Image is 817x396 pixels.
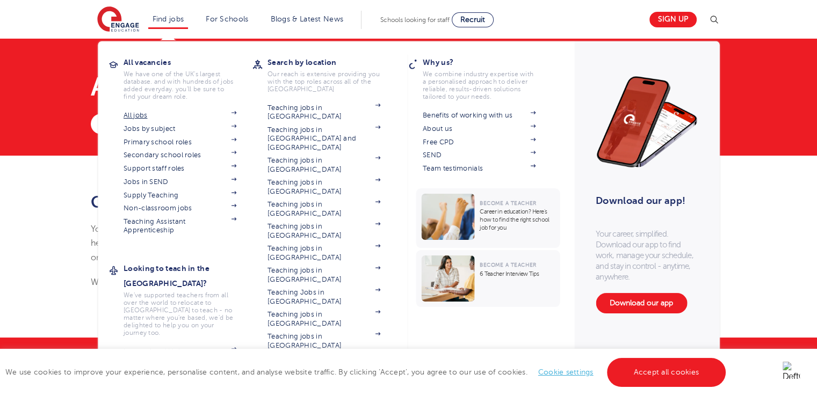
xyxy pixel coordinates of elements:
h2: Great news! [91,193,509,211]
a: Download our app [596,293,687,313]
a: Team testimonials [423,164,536,173]
a: Search by locationOur reach is extensive providing you with the top roles across all of the [GEOG... [267,55,396,93]
a: Find jobs [153,15,184,23]
p: Career in education? Here’s how to find the right school job for you [480,208,554,232]
p: We combine industry expertise with a personalised approach to deliver reliable, results-driven so... [423,70,536,100]
a: Jobs in SEND [124,178,236,186]
h1: Application Confirmation [91,74,726,100]
h3: Search by location [267,55,396,70]
a: International Hub [124,347,236,356]
p: Your application has been submitted and our team will get right to work matching you to this role... [91,222,509,265]
span: Recruit [460,16,485,24]
a: Free CPD [423,138,536,146]
a: Teaching Assistant Apprenticeship [124,217,236,235]
a: Why us?We combine industry expertise with a personalised approach to deliver reliable, results-dr... [423,55,552,100]
a: Benefits of working with us [423,111,536,120]
a: Teaching jobs in [GEOGRAPHIC_DATA] [267,266,380,284]
a: Primary school roles [124,138,236,146]
span: We use cookies to improve your experience, personalise content, and analyse website traffic. By c... [5,368,728,376]
a: Non-classroom jobs [124,204,236,212]
a: Support staff roles [124,164,236,173]
a: Supply Teaching [124,191,236,200]
a: Sign up [649,12,697,27]
a: Secondary school roles [124,151,236,159]
a: Teaching jobs in [GEOGRAPHIC_DATA] [267,310,380,328]
a: Teaching jobs in [GEOGRAPHIC_DATA] [267,104,380,121]
a: Teaching jobs in [GEOGRAPHIC_DATA] [267,156,380,174]
a: Teaching Jobs in [GEOGRAPHIC_DATA] [267,288,380,306]
a: Become a Teacher6 Teacher Interview Tips [416,250,562,307]
a: Teaching jobs in [GEOGRAPHIC_DATA] [267,332,380,350]
h3: Looking to teach in the [GEOGRAPHIC_DATA]? [124,261,252,291]
a: Become a TeacherCareer in education? Here’s how to find the right school job for you [416,188,562,248]
a: SEND [423,151,536,159]
a: Blogs & Latest News [271,15,344,23]
p: Your career, simplified. Download our app to find work, manage your schedule, and stay in control... [596,229,698,282]
a: All vacanciesWe have one of the UK's largest database. and with hundreds of jobs added everyday. ... [124,55,252,100]
p: We look forward to working with you! [91,275,509,289]
p: 6 Teacher Interview Tips [480,270,554,278]
a: Looking to teach in the [GEOGRAPHIC_DATA]?We've supported teachers from all over the world to rel... [124,261,252,336]
a: Teaching jobs in [GEOGRAPHIC_DATA] [267,200,380,218]
a: Teaching jobs in [GEOGRAPHIC_DATA] [267,244,380,262]
h3: All vacancies [124,55,252,70]
a: Back [91,114,135,134]
h3: Download our app! [596,189,693,212]
a: Cookie settings [538,368,594,376]
a: Accept all cookies [607,358,726,387]
p: We have one of the UK's largest database. and with hundreds of jobs added everyday. you'll be sur... [124,70,236,100]
span: Become a Teacher [480,262,536,268]
a: Jobs by subject [124,124,236,133]
p: Our reach is extensive providing you with the top roles across all of the [GEOGRAPHIC_DATA] [267,70,380,93]
img: Engage Education [97,6,139,33]
a: About us [423,124,536,133]
a: All jobs [124,111,236,120]
a: Recruit [452,12,494,27]
a: Teaching jobs in [GEOGRAPHIC_DATA] [267,178,380,196]
p: We've supported teachers from all over the world to relocate to [GEOGRAPHIC_DATA] to teach - no m... [124,291,236,336]
a: Teaching jobs in [GEOGRAPHIC_DATA] and [GEOGRAPHIC_DATA] [267,126,380,152]
span: Schools looking for staff [380,16,450,24]
span: Become a Teacher [480,200,536,206]
a: For Schools [206,15,248,23]
a: Teaching jobs in [GEOGRAPHIC_DATA] [267,222,380,240]
h3: Why us? [423,55,552,70]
